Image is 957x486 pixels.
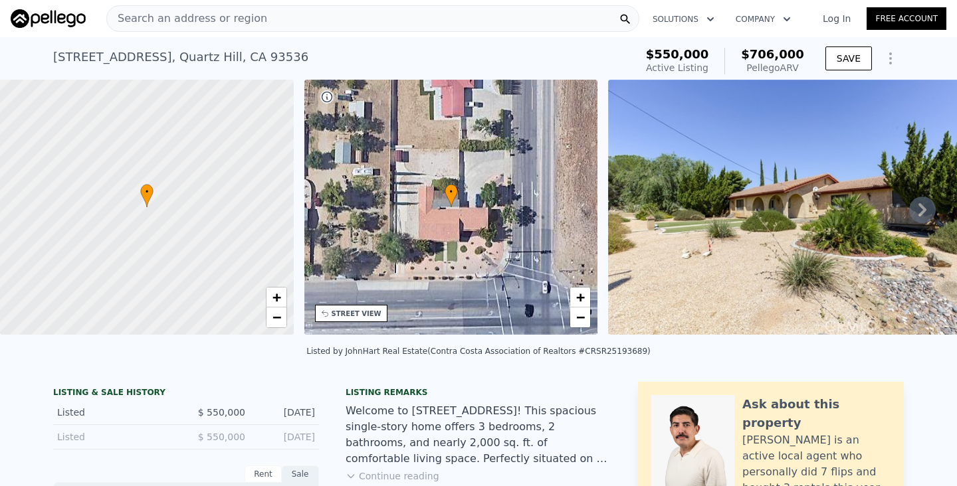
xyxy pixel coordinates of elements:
span: • [140,186,154,198]
span: Search an address or region [107,11,267,27]
a: Zoom in [570,287,590,307]
div: Welcome to [STREET_ADDRESS]! This spacious single-story home offers 3 bedrooms, 2 bathrooms, and ... [346,403,611,467]
div: Listing remarks [346,387,611,398]
div: Pellego ARV [741,61,804,74]
div: [STREET_ADDRESS] , Quartz Hill , CA 93536 [53,48,308,66]
span: • [445,186,458,198]
a: Zoom out [266,307,286,327]
div: [DATE] [256,406,315,419]
button: Solutions [642,7,725,31]
span: $706,000 [741,47,804,61]
a: Zoom in [266,287,286,307]
div: Listed by JohnHart Real Estate (Contra Costa Association of Realtors #CRSR25193689) [306,347,651,356]
span: − [576,309,585,325]
button: Show Options [877,45,904,72]
span: Active Listing [646,62,708,73]
a: Log In [807,12,867,25]
div: [DATE] [256,430,315,444]
button: Company [725,7,801,31]
div: LISTING & SALE HISTORY [53,387,319,400]
div: Ask about this property [742,395,891,432]
button: SAVE [825,46,872,70]
span: + [272,289,280,305]
span: $550,000 [646,47,709,61]
img: Pellego [11,9,86,28]
a: Free Account [867,7,946,30]
div: • [445,184,458,207]
div: • [140,184,154,207]
div: Listed [57,406,175,419]
div: Rent [245,465,282,483]
span: $ 550,000 [198,407,245,418]
div: Sale [282,465,319,483]
button: Continue reading [346,469,439,483]
span: − [272,309,280,325]
div: STREET VIEW [332,309,381,319]
div: Listed [57,430,175,444]
span: $ 550,000 [198,432,245,442]
span: + [576,289,585,305]
a: Zoom out [570,307,590,327]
